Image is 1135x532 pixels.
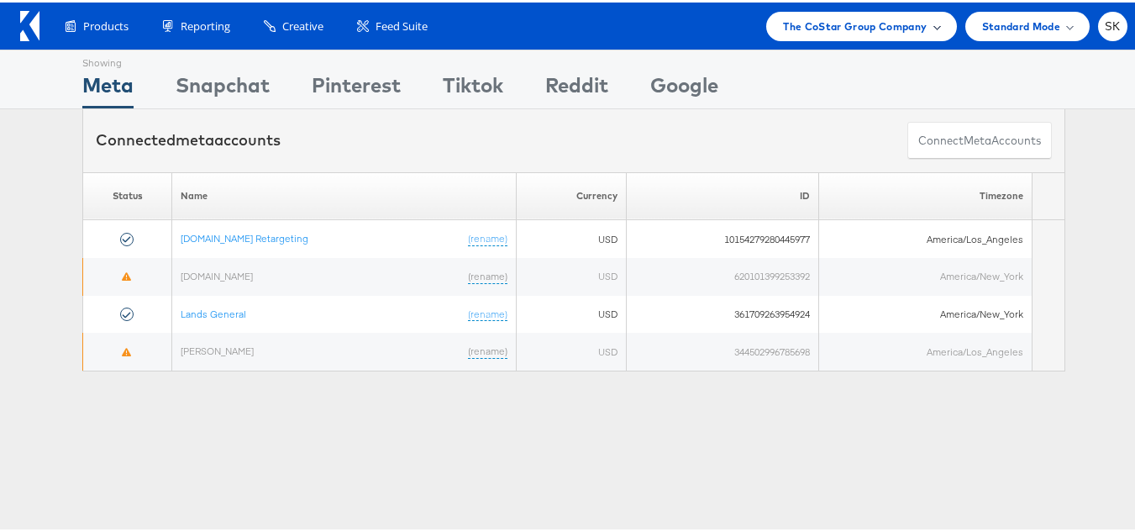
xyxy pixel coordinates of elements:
a: (rename) [468,229,507,244]
td: America/New_York [819,255,1033,293]
div: Snapchat [176,68,270,106]
span: Standard Mode [982,15,1060,33]
th: ID [626,170,818,218]
td: America/Los_Angeles [819,218,1033,255]
th: Currency [517,170,627,218]
span: Feed Suite [376,16,428,32]
th: Name [172,170,517,218]
th: Timezone [819,170,1033,218]
div: Connected accounts [96,127,281,149]
td: USD [517,218,627,255]
span: meta [964,130,991,146]
div: Pinterest [312,68,401,106]
a: (rename) [468,267,507,282]
a: (rename) [468,305,507,319]
span: meta [176,128,214,147]
td: 344502996785698 [626,330,818,368]
div: Showing [82,48,134,68]
span: SK [1105,18,1121,29]
div: Google [650,68,718,106]
span: Products [83,16,129,32]
td: USD [517,293,627,331]
td: USD [517,330,627,368]
td: America/Los_Angeles [819,330,1033,368]
span: Reporting [181,16,230,32]
td: 10154279280445977 [626,218,818,255]
a: Lands General [181,305,246,318]
a: (rename) [468,342,507,356]
td: 620101399253392 [626,255,818,293]
button: ConnectmetaAccounts [907,119,1052,157]
td: America/New_York [819,293,1033,331]
span: The CoStar Group Company [783,15,927,33]
a: [PERSON_NAME] [181,342,254,355]
div: Reddit [545,68,608,106]
span: Creative [282,16,323,32]
div: Meta [82,68,134,106]
th: Status [83,170,172,218]
td: USD [517,255,627,293]
div: Tiktok [443,68,503,106]
td: 361709263954924 [626,293,818,331]
a: [DOMAIN_NAME] Retargeting [181,229,308,242]
a: [DOMAIN_NAME] [181,267,253,280]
